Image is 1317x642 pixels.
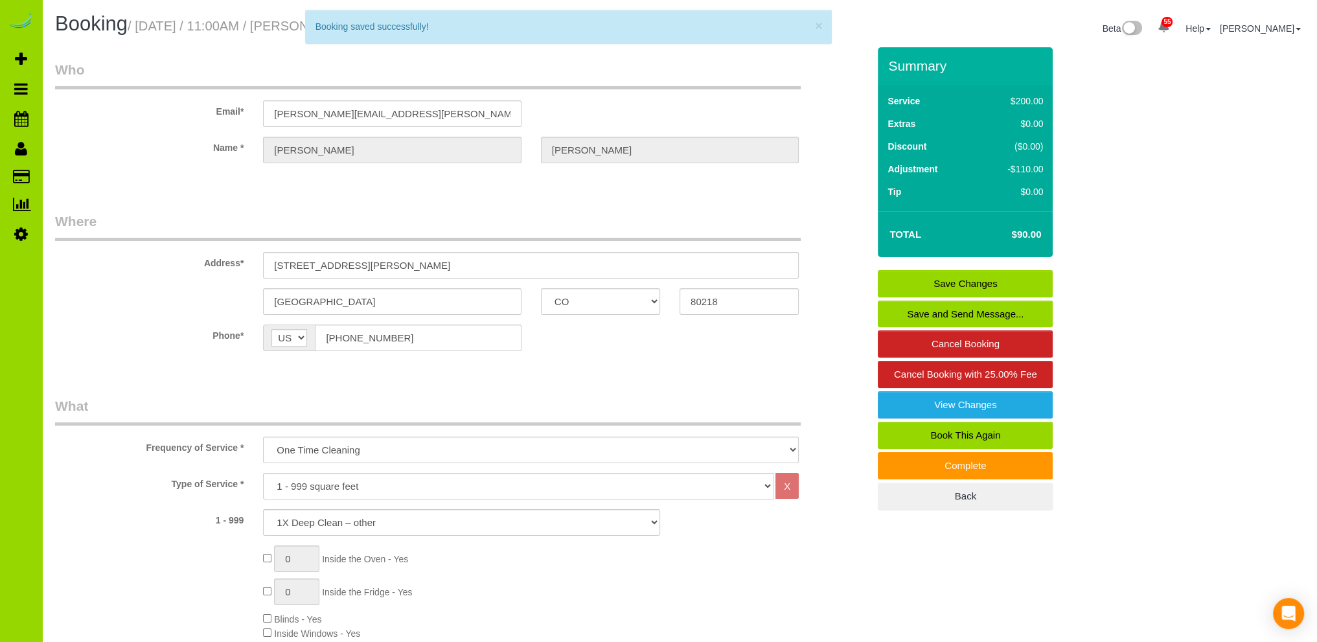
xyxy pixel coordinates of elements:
label: Type of Service * [45,473,253,490]
strong: Total [889,229,921,240]
label: 1 - 999 [45,509,253,527]
legend: What [55,396,801,426]
div: Booking saved successfully! [315,20,821,33]
a: Help [1185,23,1211,34]
label: Name * [45,137,253,154]
label: Frequency of Service * [45,437,253,454]
a: Book This Again [878,422,1053,449]
label: Service [888,95,920,108]
a: Cancel Booking [878,330,1053,358]
span: Cancel Booking with 25.00% Fee [894,369,1037,380]
div: $0.00 [980,185,1043,198]
label: Discount [888,140,926,153]
label: Adjustment [888,163,937,176]
span: 55 [1162,17,1173,27]
label: Tip [888,185,901,198]
a: Save Changes [878,270,1053,297]
span: Inside the Oven - Yes [322,554,408,564]
a: Save and Send Message... [878,301,1053,328]
a: View Changes [878,391,1053,418]
div: $0.00 [980,117,1043,130]
label: Address* [45,252,253,269]
legend: Where [55,212,801,241]
input: Last Name* [541,137,799,163]
a: [PERSON_NAME] [1220,23,1301,34]
input: Zip Code* [680,288,799,315]
h4: $90.00 [972,229,1041,240]
span: Inside the Fridge - Yes [322,587,412,597]
label: Phone* [45,325,253,342]
button: × [815,19,823,32]
a: Back [878,483,1053,510]
a: 55 [1151,13,1176,41]
a: Complete [878,452,1053,479]
div: -$110.00 [980,163,1043,176]
img: New interface [1121,21,1142,38]
h3: Summary [888,58,1046,73]
label: Email* [45,100,253,118]
div: Open Intercom Messenger [1273,598,1304,629]
img: Automaid Logo [8,13,34,31]
span: Booking [55,12,128,35]
div: $200.00 [980,95,1043,108]
input: First Name* [263,137,521,163]
input: City* [263,288,521,315]
input: Email* [263,100,521,127]
div: ($0.00) [980,140,1043,153]
a: Beta [1103,23,1143,34]
span: Blinds - Yes [274,614,321,625]
small: / [DATE] / 11:00AM / [PERSON_NAME] [128,19,357,33]
a: Cancel Booking with 25.00% Fee [878,361,1053,388]
span: Inside Windows - Yes [274,628,360,639]
label: Extras [888,117,915,130]
legend: Who [55,60,801,89]
input: Phone* [315,325,521,351]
